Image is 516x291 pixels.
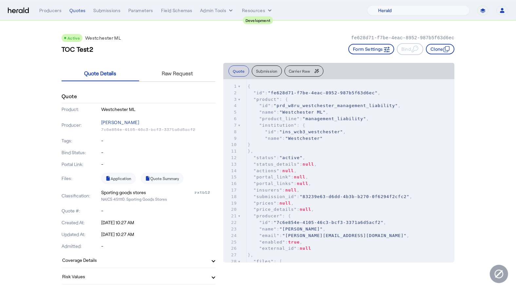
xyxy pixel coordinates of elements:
span: } [248,142,250,147]
p: 7c6e854e-4105-46c3-bcf3-3371a6d5acf2 [101,127,216,132]
span: "prd_w8ru_westchester_management_liability" [274,103,398,108]
span: "7c6e854e-4105-46c3-bcf3-3371a6d5acf2" [274,220,383,225]
button: Clone [426,44,454,54]
span: "id" [259,103,271,108]
p: [DATE] 10:27 AM [101,219,216,226]
a: Application [101,173,136,184]
div: 17 [223,187,238,193]
h4: Quote [62,92,77,100]
p: Tags: [62,137,100,144]
span: null [294,174,305,179]
span: "name" [265,136,282,141]
span: : , [248,220,386,225]
span: : , [248,129,346,134]
span: : [248,136,323,141]
div: 19 [223,200,238,207]
p: - [101,243,216,249]
span: : { [248,213,291,218]
span: : , [248,174,308,179]
div: 3 [223,96,238,103]
button: Quote [229,65,249,77]
span: : , [248,110,328,115]
span: : , [248,155,305,160]
div: 18 [223,193,238,200]
span: "id" [259,220,271,225]
p: Admitted: [62,243,100,249]
div: 13 [223,161,238,168]
span: { [248,84,250,89]
div: 16 [223,180,238,187]
div: 12 [223,155,238,161]
span: "institution" [259,123,297,128]
div: 24 [223,232,238,239]
span: : [248,246,311,251]
span: : , [248,162,317,167]
p: Bind Status: [62,149,100,156]
span: null [303,162,314,167]
span: "product_line" [259,116,300,121]
span: "Westchester ML" [280,110,326,115]
span: "status" [253,155,277,160]
span: "email" [259,233,280,238]
span: "83239e63-d6dd-4b3b-b270-0f6294f2cfc2" [300,194,409,199]
div: Sporting goods stores [101,189,146,196]
span: null [282,168,294,173]
div: Quotes [69,7,85,14]
p: Quote #: [62,208,100,214]
p: fe628d71-f7be-4eac-8952-987b5f63d6ec [351,35,454,41]
span: "insurers" [253,188,282,192]
span: "management_liability" [303,116,366,121]
span: null [300,207,311,212]
p: [DATE] 10:27 AM [101,231,216,238]
div: 7 [223,122,238,129]
p: - [101,208,216,214]
div: Development [243,16,273,24]
span: null [280,201,291,206]
span: : , [248,181,311,186]
span: "producer" [253,213,282,218]
div: 5 [223,109,238,116]
p: - [101,149,216,156]
div: 1 [223,83,238,90]
img: Herald Logo [8,8,29,14]
span: "price_details" [253,207,297,212]
div: 28 [223,258,238,265]
span: true [288,240,300,245]
span: "ins_wcb3_westchester" [280,129,343,134]
p: - [101,137,216,144]
p: Portal Link: [62,161,100,168]
span: "fe628d71-f7be-4eac-8952-987b5f63d6ec" [268,90,378,95]
div: 9 [223,135,238,142]
button: internal dropdown menu [200,7,234,14]
span: : , [248,207,314,212]
span: : , [248,90,380,95]
span: }, [248,149,253,154]
div: 11 [223,148,238,155]
span: : , [248,227,325,231]
span: "portal_links" [253,181,294,186]
p: Created At: [62,219,100,226]
span: : , [248,188,300,192]
span: null [300,246,311,251]
herald-code-block: quote [223,79,454,263]
span: Active [67,36,80,40]
span: "status_details" [253,162,300,167]
span: Raw Request [162,71,193,76]
p: [PERSON_NAME] [101,118,216,127]
mat-expansion-panel-header: Coverage Details [62,252,215,268]
span: "portal_link" [253,174,291,179]
div: Field Schemas [161,7,193,14]
div: 2 [223,90,238,96]
div: 8 [223,129,238,135]
span: "actions" [253,168,279,173]
button: Carrier Raw [285,65,323,77]
span: : , [248,194,412,199]
span: "name" [259,110,277,115]
div: 4 [223,102,238,109]
span: "files" [253,259,274,264]
span: : { [248,123,305,128]
div: 26 [223,245,238,252]
span: "id" [265,129,276,134]
div: 10 [223,141,238,148]
div: 20 [223,206,238,213]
